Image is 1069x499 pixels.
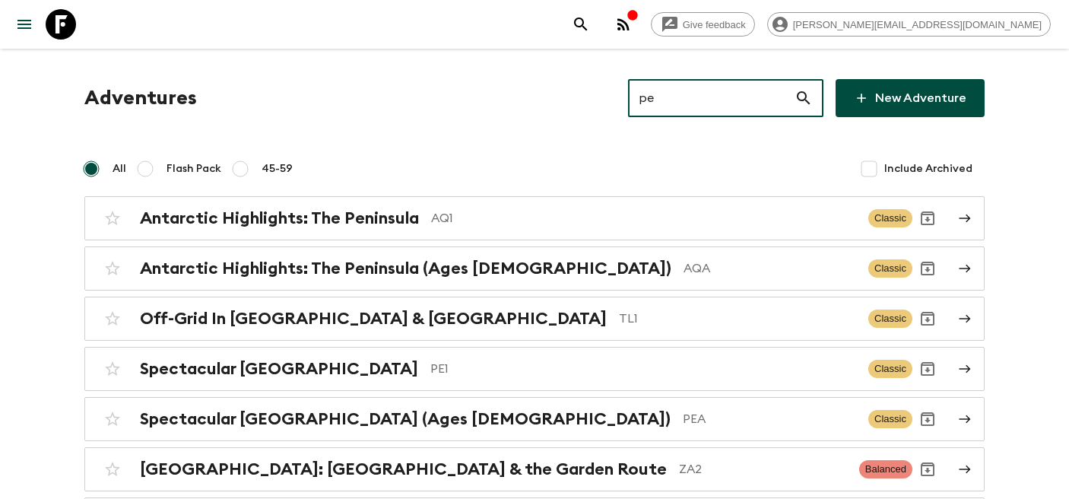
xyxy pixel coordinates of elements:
[912,454,943,485] button: Archive
[868,410,912,428] span: Classic
[684,259,856,278] p: AQA
[912,203,943,234] button: Archive
[167,161,221,176] span: Flash Pack
[628,77,795,119] input: e.g. AR1, Argentina
[619,310,856,328] p: TL1
[651,12,755,37] a: Give feedback
[430,360,856,378] p: PE1
[912,354,943,384] button: Archive
[674,19,754,30] span: Give feedback
[140,359,418,379] h2: Spectacular [GEOGRAPHIC_DATA]
[884,161,972,176] span: Include Archived
[912,304,943,334] button: Archive
[84,297,985,341] a: Off-Grid In [GEOGRAPHIC_DATA] & [GEOGRAPHIC_DATA]TL1ClassicArchive
[84,397,985,441] a: Spectacular [GEOGRAPHIC_DATA] (Ages [DEMOGRAPHIC_DATA])PEAClassicArchive
[140,208,419,228] h2: Antarctic Highlights: The Peninsula
[84,83,197,113] h1: Adventures
[566,9,596,40] button: search adventures
[262,161,293,176] span: 45-59
[912,404,943,434] button: Archive
[84,347,985,391] a: Spectacular [GEOGRAPHIC_DATA]PE1ClassicArchive
[84,447,985,491] a: [GEOGRAPHIC_DATA]: [GEOGRAPHIC_DATA] & the Garden RouteZA2BalancedArchive
[140,259,671,278] h2: Antarctic Highlights: The Peninsula (Ages [DEMOGRAPHIC_DATA])
[431,209,856,227] p: AQ1
[679,460,847,478] p: ZA2
[868,259,912,278] span: Classic
[84,246,985,291] a: Antarctic Highlights: The Peninsula (Ages [DEMOGRAPHIC_DATA])AQAClassicArchive
[868,310,912,328] span: Classic
[9,9,40,40] button: menu
[84,196,985,240] a: Antarctic Highlights: The PeninsulaAQ1ClassicArchive
[859,460,912,478] span: Balanced
[868,209,912,227] span: Classic
[868,360,912,378] span: Classic
[912,253,943,284] button: Archive
[836,79,985,117] a: New Adventure
[140,409,671,429] h2: Spectacular [GEOGRAPHIC_DATA] (Ages [DEMOGRAPHIC_DATA])
[140,309,607,329] h2: Off-Grid In [GEOGRAPHIC_DATA] & [GEOGRAPHIC_DATA]
[785,19,1050,30] span: [PERSON_NAME][EMAIL_ADDRESS][DOMAIN_NAME]
[683,410,856,428] p: PEA
[140,459,667,479] h2: [GEOGRAPHIC_DATA]: [GEOGRAPHIC_DATA] & the Garden Route
[767,12,1051,37] div: [PERSON_NAME][EMAIL_ADDRESS][DOMAIN_NAME]
[113,161,126,176] span: All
